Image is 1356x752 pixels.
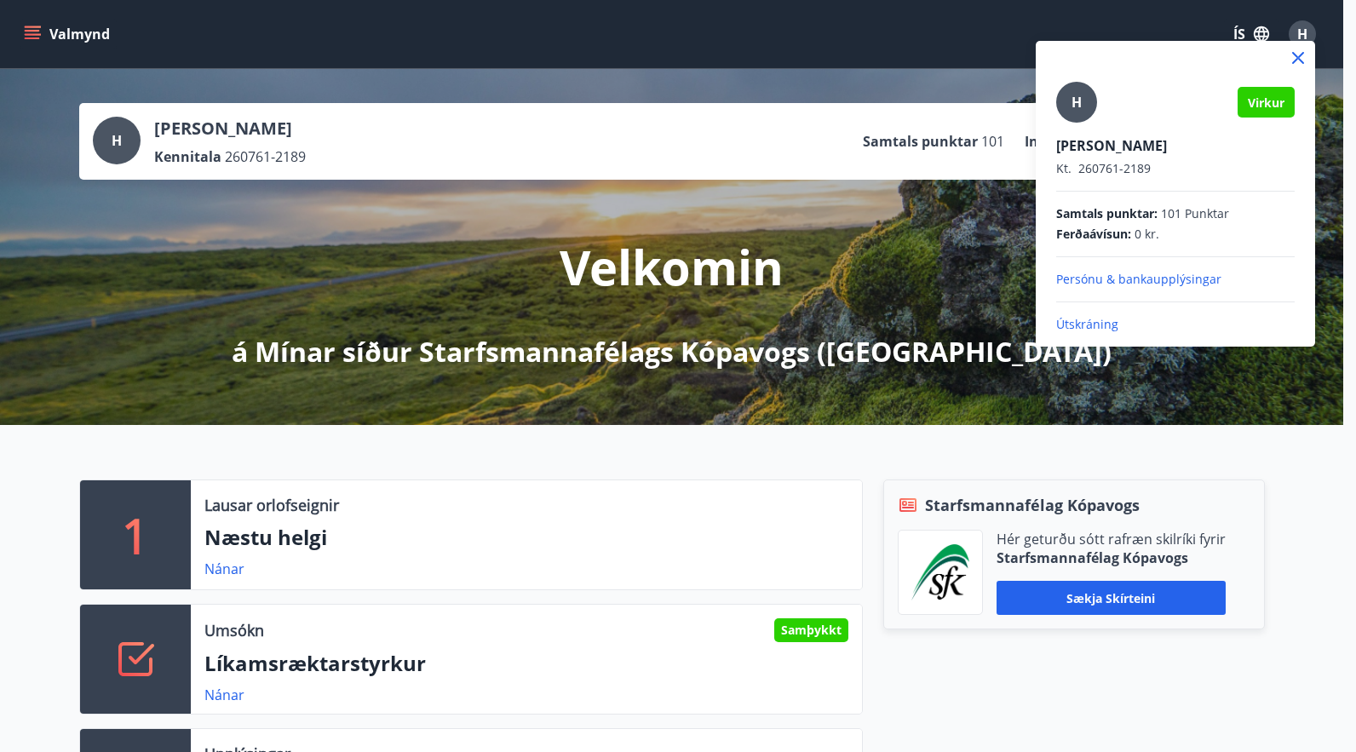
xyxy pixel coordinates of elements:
[1056,136,1295,155] p: [PERSON_NAME]
[1056,271,1295,288] p: Persónu & bankaupplýsingar
[1056,316,1295,333] p: Útskráning
[1056,205,1158,222] span: Samtals punktar :
[1248,95,1284,111] span: Virkur
[1135,226,1159,243] span: 0 kr.
[1161,205,1229,222] span: 101 Punktar
[1056,160,1295,177] p: 260761-2189
[1056,160,1072,176] span: Kt.
[1072,93,1082,112] span: H
[1056,226,1131,243] span: Ferðaávísun :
